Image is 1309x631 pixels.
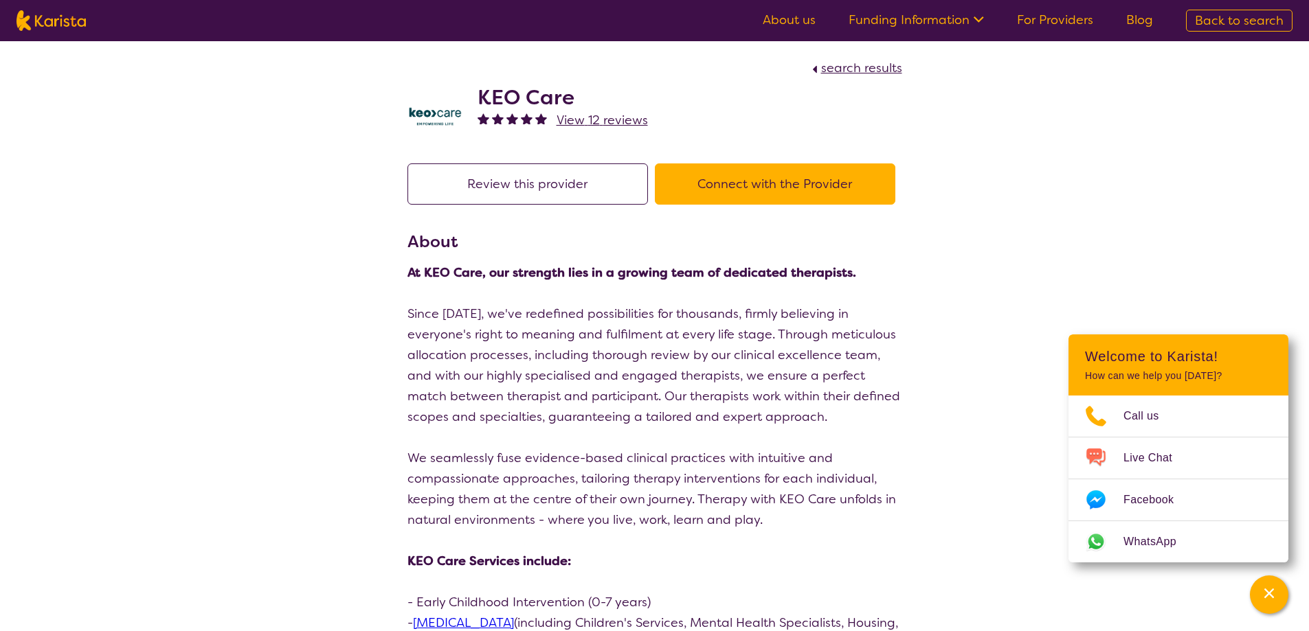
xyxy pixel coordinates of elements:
[407,264,856,281] strong: At KEO Care, our strength lies in a growing team of dedicated therapists.
[1123,406,1176,426] span: Call us
[655,176,902,192] a: Connect with the Provider
[407,592,902,612] p: - Early Childhood Intervention (0-7 years)
[407,303,902,427] p: Since [DATE], we've redefined possibilities for thousands, firmly believing in everyone's right t...
[1017,12,1093,28] a: For Providers
[1085,370,1272,382] p: How can we help you [DATE]?
[506,113,518,124] img: fullstar
[655,163,895,205] button: Connect with the Provider
[1250,575,1288,614] button: Channel Menu
[1123,531,1193,552] span: WhatsApp
[413,615,514,631] a: [MEDICAL_DATA]
[407,106,462,126] img: a39ze0iqsfmbvtwnthmw.png
[1069,334,1288,562] div: Channel Menu
[16,10,86,31] img: Karista logo
[407,163,648,205] button: Review this provider
[407,229,902,254] h3: About
[478,113,489,124] img: fullstar
[557,110,648,130] a: View 12 reviews
[535,113,547,124] img: fullstar
[1085,348,1272,365] h2: Welcome to Karista!
[1126,12,1153,28] a: Blog
[1123,490,1190,510] span: Facebook
[849,12,984,28] a: Funding Information
[763,12,816,28] a: About us
[407,553,571,569] strong: KEO Care Services include:
[1069,395,1288,562] ul: Choose channel
[1069,521,1288,562] a: Web link opens in a new tab.
[492,113,504,124] img: fullstar
[1186,10,1293,32] a: Back to search
[407,448,902,530] p: We seamlessly fuse evidence-based clinical practices with intuitive and compassionate approaches,...
[821,60,902,76] span: search results
[557,112,648,128] span: View 12 reviews
[809,60,902,76] a: search results
[407,176,655,192] a: Review this provider
[521,113,533,124] img: fullstar
[1123,448,1189,468] span: Live Chat
[1195,12,1284,29] span: Back to search
[478,85,648,110] h2: KEO Care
